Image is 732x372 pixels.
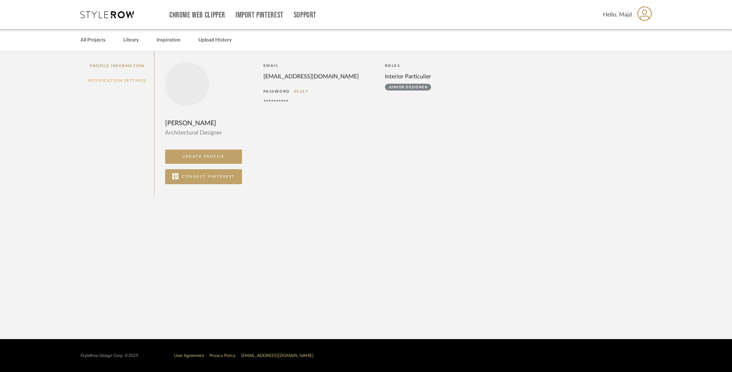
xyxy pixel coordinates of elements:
[165,169,242,184] button: CONNECT PINTEREST
[174,353,204,358] a: User Agreement
[294,90,309,93] a: RESET
[263,88,378,95] div: PASSWORD
[385,72,431,81] div: Interior Particulier
[80,73,154,88] a: Notification Settings
[603,10,632,19] span: Hello, Majd
[209,353,236,358] a: Privacy Policy
[294,12,316,18] a: Support
[385,84,431,90] div: Junior Designer
[169,12,225,18] a: Chrome Web Clipper
[123,35,139,45] a: Library
[241,353,313,358] a: [EMAIL_ADDRESS][DOMAIN_NAME]
[165,128,242,137] div: Architectural Designer
[385,62,431,69] div: ROLES
[198,35,232,45] a: Upload History
[263,72,371,81] div: [EMAIL_ADDRESS][DOMAIN_NAME]
[236,12,283,18] a: Import Pinterest
[165,118,242,128] div: [PERSON_NAME]
[263,62,378,69] div: EMAIL
[165,150,242,164] button: UPDATE PROFILE
[157,35,180,45] a: Inspiration
[80,353,138,358] div: StyleRow Design Corp. ©2025
[80,35,105,45] a: All Projects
